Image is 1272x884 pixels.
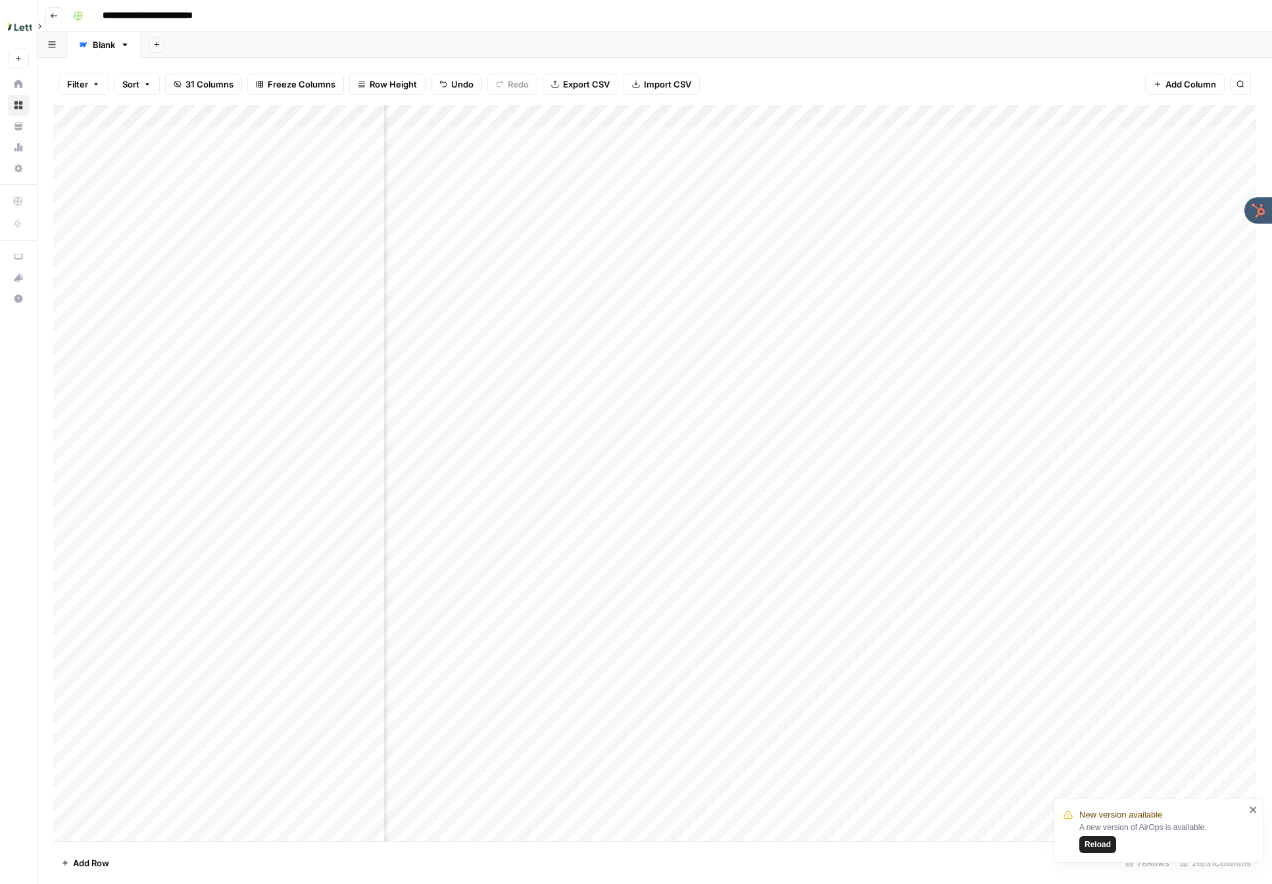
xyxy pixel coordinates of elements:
button: Row Height [349,74,426,95]
span: Redo [508,78,529,91]
span: Reload [1085,839,1111,850]
button: close [1249,804,1258,815]
a: Home [8,74,29,95]
button: Filter [59,74,109,95]
button: Undo [431,74,482,95]
div: What's new? [9,268,28,287]
a: Your Data [8,116,29,137]
a: Usage [8,137,29,158]
div: A new version of AirOps is available. [1079,822,1245,853]
span: Sort [122,78,139,91]
button: Workspace: Vurdr [8,11,29,43]
span: Freeze Columns [268,78,335,91]
button: Add Row [53,852,117,873]
a: Blank [67,32,141,58]
div: Blank [93,38,115,51]
a: Settings [8,158,29,179]
button: Sort [114,74,160,95]
span: Add Column [1165,78,1216,91]
button: 31 Columns [165,74,242,95]
div: 78 Rows [1120,852,1175,873]
div: 26/31 Columns [1175,852,1256,873]
span: Import CSV [644,78,691,91]
button: Redo [487,74,537,95]
span: Undo [451,78,474,91]
a: AirOps Academy [8,246,29,267]
button: What's new? [8,267,29,288]
button: Reload [1079,836,1116,853]
button: Import CSV [624,74,700,95]
button: Export CSV [543,74,618,95]
button: Add Column [1145,74,1225,95]
span: Export CSV [563,78,610,91]
img: Vurdr Logo [8,15,32,39]
span: Add Row [73,856,109,870]
span: 31 Columns [185,78,233,91]
button: Freeze Columns [247,74,344,95]
span: Row Height [370,78,417,91]
span: Filter [67,78,88,91]
a: Browse [8,95,29,116]
button: Help + Support [8,288,29,309]
span: New version available [1079,808,1162,822]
